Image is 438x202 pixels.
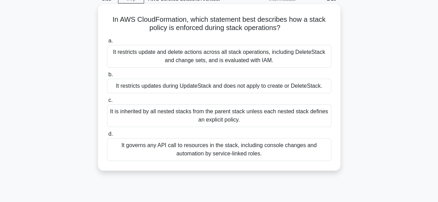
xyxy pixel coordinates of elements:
[108,97,113,103] span: c.
[107,138,331,161] div: It governs any API call to resources in the stack, including console changes and automation by se...
[107,104,331,127] div: It is inherited by all nested stacks from the parent stack unless each nested stack defines an ex...
[108,38,113,44] span: a.
[108,71,113,77] span: b.
[107,45,331,68] div: It restricts update and delete actions across all stack operations, including DeleteStack and cha...
[106,15,332,32] h5: In AWS CloudFormation, which statement best describes how a stack policy is enforced during stack...
[108,131,113,137] span: d.
[107,79,331,93] div: It restricts updates during UpdateStack and does not apply to create or DeleteStack.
